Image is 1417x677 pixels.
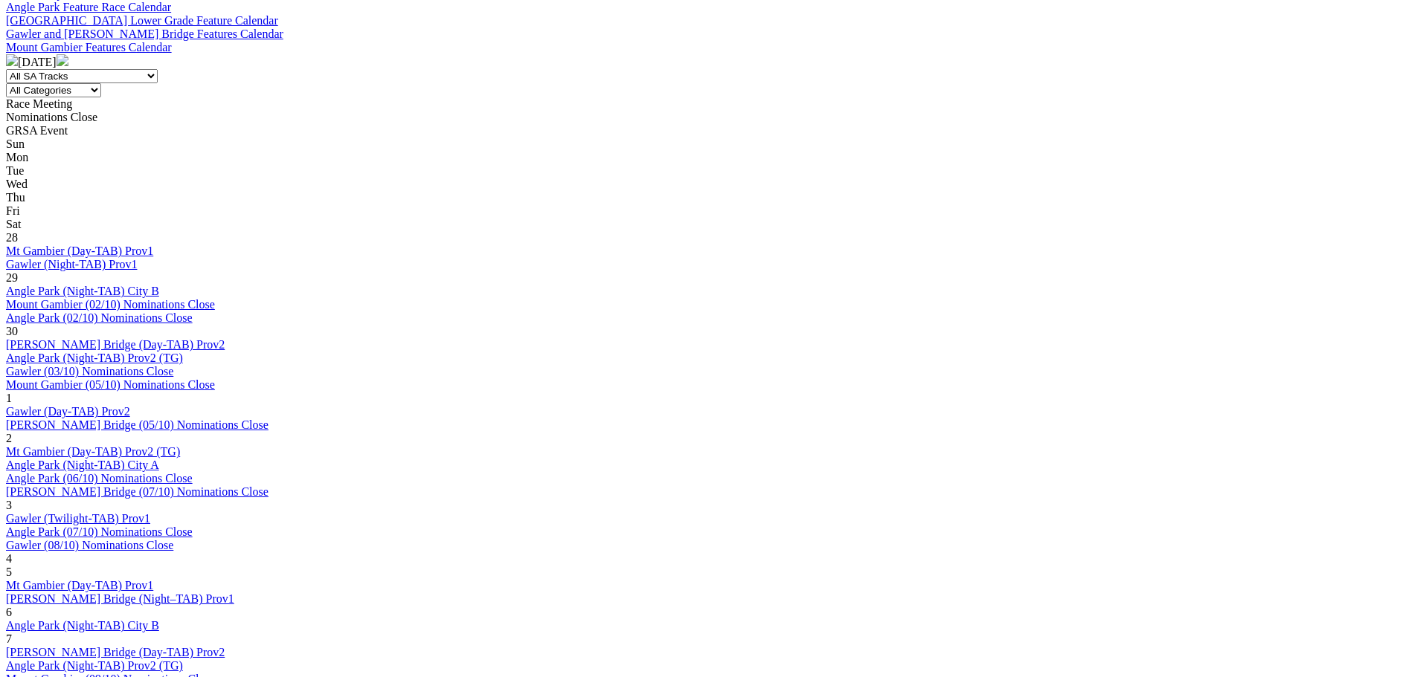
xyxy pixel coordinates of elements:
div: Mon [6,151,1411,164]
a: Gawler (03/10) Nominations Close [6,365,173,378]
a: Angle Park (Night-TAB) City B [6,285,159,297]
span: 28 [6,231,18,244]
a: Mt Gambier (Day-TAB) Prov2 (TG) [6,445,180,458]
div: [DATE] [6,54,1411,69]
div: GRSA Event [6,124,1411,137]
img: chevron-left-pager-white.svg [6,54,18,66]
a: Angle Park (06/10) Nominations Close [6,472,193,485]
span: 4 [6,552,12,565]
span: 3 [6,499,12,511]
a: Gawler (Day-TAB) Prov2 [6,405,130,418]
a: Mount Gambier (02/10) Nominations Close [6,298,215,311]
a: [GEOGRAPHIC_DATA] Lower Grade Feature Calendar [6,14,278,27]
span: 6 [6,606,12,618]
a: Angle Park (Night-TAB) Prov2 (TG) [6,352,183,364]
a: Angle Park (07/10) Nominations Close [6,525,193,538]
a: [PERSON_NAME] Bridge (Night–TAB) Prov1 [6,592,234,605]
a: Angle Park (Night-TAB) City B [6,619,159,632]
div: Sat [6,218,1411,231]
span: 5 [6,566,12,578]
a: Mount Gambier (05/10) Nominations Close [6,378,215,391]
a: Mount Gambier Features Calendar [6,41,172,54]
div: Race Meeting [6,97,1411,111]
div: Thu [6,191,1411,204]
a: [PERSON_NAME] Bridge (Day-TAB) Prov2 [6,338,225,351]
a: Angle Park (02/10) Nominations Close [6,311,193,324]
span: 29 [6,271,18,284]
a: Angle Park Feature Race Calendar [6,1,171,13]
a: Mt Gambier (Day-TAB) Prov1 [6,579,153,592]
a: [PERSON_NAME] Bridge (Day-TAB) Prov2 [6,646,225,658]
a: Gawler (08/10) Nominations Close [6,539,173,551]
img: chevron-right-pager-white.svg [57,54,68,66]
div: Nominations Close [6,111,1411,124]
div: Wed [6,178,1411,191]
div: Sun [6,137,1411,151]
span: 30 [6,325,18,337]
a: [PERSON_NAME] Bridge (07/10) Nominations Close [6,485,269,498]
a: Angle Park (Night-TAB) Prov2 (TG) [6,659,183,672]
a: Gawler (Twilight-TAB) Prov1 [6,512,150,525]
a: [PERSON_NAME] Bridge (05/10) Nominations Close [6,418,269,431]
span: 1 [6,392,12,404]
a: Mt Gambier (Day-TAB) Prov1 [6,244,153,257]
span: 7 [6,632,12,645]
span: 2 [6,432,12,444]
a: Gawler and [PERSON_NAME] Bridge Features Calendar [6,27,283,40]
div: Fri [6,204,1411,218]
div: Tue [6,164,1411,178]
a: Gawler (Night-TAB) Prov1 [6,258,137,271]
a: Angle Park (Night-TAB) City A [6,459,159,471]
